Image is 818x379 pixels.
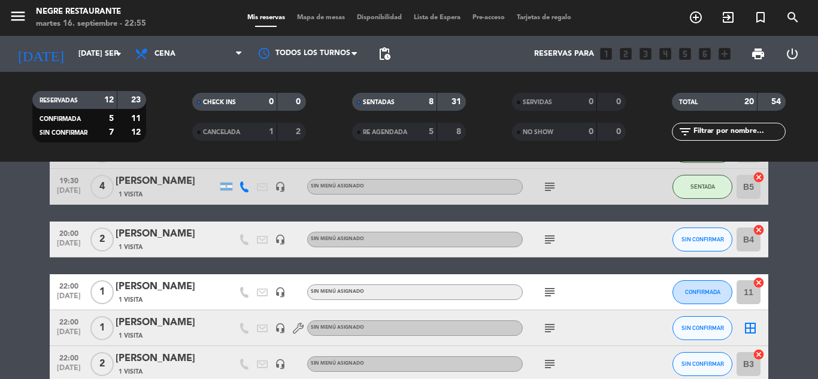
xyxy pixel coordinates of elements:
[311,184,364,189] span: Sin menú asignado
[90,175,114,199] span: 4
[116,315,217,331] div: [PERSON_NAME]
[589,98,593,106] strong: 0
[54,239,84,253] span: [DATE]
[40,98,78,104] span: RESERVADAS
[119,190,143,199] span: 1 Visita
[543,321,557,335] i: subject
[40,130,87,136] span: SIN CONFIRMAR
[692,125,785,138] input: Filtrar por nombre...
[9,7,27,29] button: menu
[54,292,84,306] span: [DATE]
[618,46,634,62] i: looks_two
[54,187,84,201] span: [DATE]
[116,226,217,242] div: [PERSON_NAME]
[543,180,557,194] i: subject
[658,46,673,62] i: looks_4
[90,280,114,304] span: 1
[203,129,240,135] span: CANCELADA
[616,98,623,106] strong: 0
[311,289,364,294] span: Sin menú asignado
[363,129,407,135] span: RE AGENDADA
[9,41,72,67] i: [DATE]
[744,98,754,106] strong: 20
[241,14,291,21] span: Mis reservas
[54,350,84,364] span: 22:00
[275,181,286,192] i: headset_mic
[452,98,463,106] strong: 31
[36,6,146,18] div: Negre Restaurante
[616,128,623,136] strong: 0
[543,285,557,299] i: subject
[408,14,466,21] span: Lista de Espera
[90,228,114,251] span: 2
[119,367,143,377] span: 1 Visita
[456,128,463,136] strong: 8
[116,351,217,366] div: [PERSON_NAME]
[311,325,364,330] span: Sin menú asignado
[275,234,286,245] i: headset_mic
[9,7,27,25] i: menu
[116,279,217,295] div: [PERSON_NAME]
[54,173,84,187] span: 19:30
[275,359,286,369] i: headset_mic
[131,96,143,104] strong: 23
[119,295,143,305] span: 1 Visita
[269,128,274,136] strong: 1
[296,98,303,106] strong: 0
[744,7,777,28] span: Reserva especial
[111,47,126,61] i: arrow_drop_down
[589,128,593,136] strong: 0
[54,364,84,378] span: [DATE]
[119,331,143,341] span: 1 Visita
[275,323,286,333] i: headset_mic
[311,361,364,366] span: Sin menú asignado
[543,357,557,371] i: subject
[104,96,114,104] strong: 12
[154,50,175,58] span: Cena
[363,99,395,105] span: SENTADAS
[717,46,732,62] i: add_box
[672,352,732,376] button: SIN CONFIRMAR
[689,10,703,25] i: add_circle_outline
[523,129,553,135] span: NO SHOW
[534,50,594,58] span: Reservas para
[679,99,698,105] span: TOTAL
[598,46,614,62] i: looks_one
[523,99,552,105] span: SERVIDAS
[721,10,735,25] i: exit_to_app
[786,10,800,25] i: search
[712,7,744,28] span: WALK IN
[36,18,146,30] div: martes 16. septiembre - 22:55
[743,321,758,335] i: border_all
[131,128,143,137] strong: 12
[678,125,692,139] i: filter_list
[638,46,653,62] i: looks_3
[785,47,799,61] i: power_settings_new
[677,46,693,62] i: looks_5
[275,287,286,298] i: headset_mic
[429,128,434,136] strong: 5
[753,171,765,183] i: cancel
[672,316,732,340] button: SIN CONFIRMAR
[753,10,768,25] i: turned_in_not
[131,114,143,123] strong: 11
[681,325,724,331] span: SIN CONFIRMAR
[90,352,114,376] span: 2
[672,228,732,251] button: SIN CONFIRMAR
[680,7,712,28] span: RESERVAR MESA
[672,175,732,199] button: SENTADA
[40,116,81,122] span: CONFIRMADA
[681,236,724,242] span: SIN CONFIRMAR
[351,14,408,21] span: Disponibilidad
[109,128,114,137] strong: 7
[311,237,364,241] span: Sin menú asignado
[777,7,809,28] span: BUSCAR
[753,277,765,289] i: cancel
[54,278,84,292] span: 22:00
[90,316,114,340] span: 1
[751,47,765,61] span: print
[54,328,84,342] span: [DATE]
[511,14,577,21] span: Tarjetas de regalo
[543,232,557,247] i: subject
[429,98,434,106] strong: 8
